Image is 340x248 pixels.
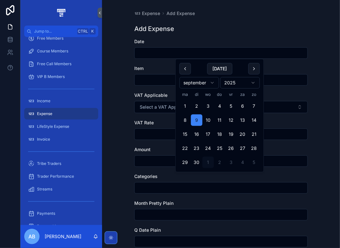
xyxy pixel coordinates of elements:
button: zondag 7 september 2025 [248,100,260,112]
button: Select Button [134,101,308,113]
button: vrijdag 12 september 2025 [225,114,237,126]
button: zondag 5 oktober 2025 [248,157,260,168]
button: zaterdag 6 september 2025 [237,100,248,112]
button: zondag 21 september 2025 [248,128,260,140]
button: woensdag 3 september 2025 [203,100,214,112]
button: zondag 28 september 2025 [248,143,260,154]
a: VIP B Members [24,71,98,82]
a: Free Call Members [24,58,98,70]
a: Trader Performance [24,171,98,182]
button: maandag 15 september 2025 [180,128,191,140]
span: Income [37,98,50,104]
p: [PERSON_NAME] [45,233,81,240]
span: Course Members [37,49,68,54]
span: VAT Applicable [134,92,167,98]
a: Add Expense [166,10,195,17]
button: zaterdag 4 oktober 2025 [237,157,248,168]
span: Ctrl [77,28,89,35]
button: dinsdag 2 september 2025 [191,100,203,112]
th: dinsdag [191,91,203,98]
th: vrijdag [225,91,237,98]
button: dinsdag 23 september 2025 [191,143,203,154]
span: K [90,29,95,34]
span: Expense [37,111,52,116]
a: Partnerships [24,221,98,232]
span: Partnerships [37,224,60,229]
span: Payments [37,211,55,216]
button: donderdag 2 oktober 2025 [214,157,225,168]
span: Trader Performance [37,174,74,179]
span: Month Pretty Plain [134,200,174,206]
div: scrollable content [20,37,102,225]
th: zaterdag [237,91,248,98]
button: donderdag 18 september 2025 [214,128,225,140]
th: maandag [180,91,191,98]
span: VIP B Members [37,74,65,79]
button: donderdag 4 september 2025 [214,100,225,112]
th: woensdag [203,91,214,98]
button: woensdag 10 september 2025 [203,114,214,126]
span: Jump to... [34,29,75,34]
button: vrijdag 26 september 2025 [225,143,237,154]
button: donderdag 11 september 2025 [214,114,225,126]
button: zaterdag 20 september 2025 [237,128,248,140]
button: vrijdag 5 september 2025 [225,100,237,112]
span: Q Date Plain [134,227,161,233]
button: Jump to...CtrlK [24,26,98,37]
button: zondag 14 september 2025 [248,114,260,126]
a: Payments [24,208,98,219]
span: Amount [134,147,151,152]
button: maandag 1 september 2025 [180,100,191,112]
button: dinsdag 30 september 2025 [191,157,203,168]
a: Tribe Traders [24,158,98,169]
a: Free Members [24,33,98,44]
span: VAT Rate [134,120,154,125]
th: zondag [248,91,260,98]
table: september 2025 [180,91,260,168]
button: vrijdag 3 oktober 2025 [225,157,237,168]
span: Free Call Members [37,61,71,66]
button: zaterdag 13 september 2025 [237,114,248,126]
button: woensdag 24 september 2025 [203,143,214,154]
button: vrijdag 19 september 2025 [225,128,237,140]
h1: Add Expense [134,24,174,33]
button: maandag 8 september 2025 [180,114,191,126]
button: maandag 22 september 2025 [180,143,191,154]
span: Categories [134,174,158,179]
a: Expense [134,10,160,17]
span: LifeStyle Expense [37,124,69,129]
span: Select a VAT Applicable [140,104,191,110]
span: Invoice [37,137,50,142]
button: woensdag 17 september 2025 [203,128,214,140]
span: Tribe Traders [37,161,61,166]
button: dinsdag 16 september 2025 [191,128,203,140]
button: zaterdag 27 september 2025 [237,143,248,154]
span: Expense [142,10,160,17]
a: Income [24,95,98,107]
span: Streams [37,187,52,192]
a: LifeStyle Expense [24,121,98,132]
span: Item [134,66,144,71]
a: Course Members [24,45,98,57]
a: Streams [24,183,98,195]
a: Expense [24,108,98,120]
span: Free Members [37,36,63,41]
a: Invoice [24,134,98,145]
button: maandag 29 september 2025 [180,157,191,168]
button: Today, woensdag 1 oktober 2025 [203,157,214,168]
img: App logo [56,8,66,18]
th: donderdag [214,91,225,98]
button: [DATE] [207,63,232,74]
button: dinsdag 9 september 2025, selected [191,114,203,126]
button: donderdag 25 september 2025 [214,143,225,154]
span: Date [134,39,144,44]
span: AB [28,233,35,240]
